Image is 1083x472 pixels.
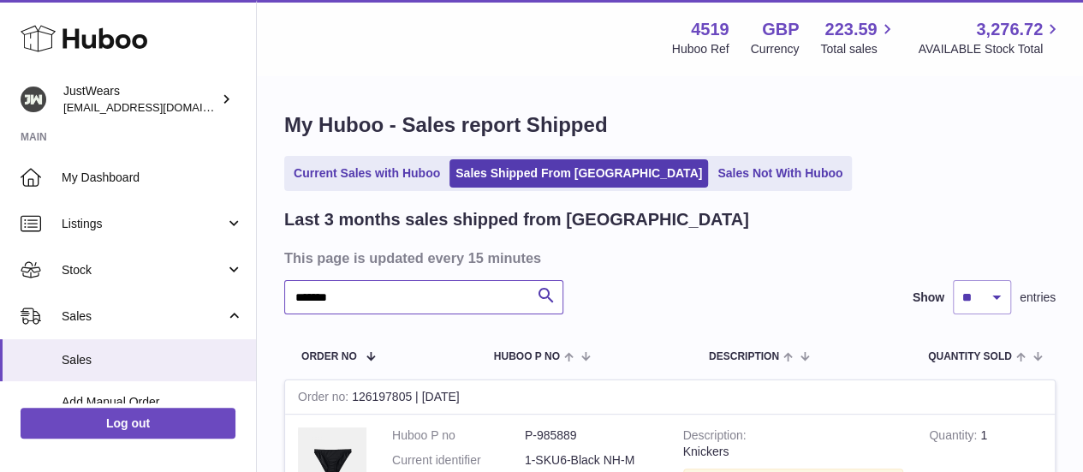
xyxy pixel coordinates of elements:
span: Sales [62,308,225,325]
strong: Quantity [929,428,980,446]
span: Huboo P no [494,351,560,362]
div: Huboo Ref [672,41,729,57]
h2: Last 3 months sales shipped from [GEOGRAPHIC_DATA] [284,208,749,231]
span: Quantity Sold [928,351,1012,362]
a: Log out [21,408,235,439]
label: Show [913,290,944,306]
span: Sales [62,352,243,368]
span: Description [709,351,779,362]
h1: My Huboo - Sales report Shipped [284,111,1056,139]
span: My Dashboard [62,170,243,186]
strong: GBP [762,18,799,41]
dt: Current identifier [392,452,525,469]
a: Sales Not With Huboo [711,159,848,188]
a: 223.59 Total sales [820,18,896,57]
dt: Huboo P no [392,427,525,444]
span: Listings [62,216,225,232]
span: AVAILABLE Stock Total [918,41,1062,57]
span: Stock [62,262,225,278]
h3: This page is updated every 15 minutes [284,248,1051,267]
div: JustWears [63,83,217,116]
span: 223.59 [824,18,877,41]
span: Total sales [820,41,896,57]
strong: Order no [298,390,352,408]
span: Order No [301,351,357,362]
div: Currency [751,41,800,57]
a: 3,276.72 AVAILABLE Stock Total [918,18,1062,57]
a: Sales Shipped From [GEOGRAPHIC_DATA] [449,159,708,188]
span: Add Manual Order [62,394,243,410]
strong: Description [683,428,747,446]
div: 126197805 | [DATE] [285,380,1055,415]
dd: P-985889 [525,427,658,444]
img: internalAdmin-4519@internal.huboo.com [21,87,46,112]
div: Knickers [683,444,904,460]
a: Current Sales with Huboo [288,159,446,188]
dd: 1-SKU6-Black NH-M [525,452,658,469]
span: 3,276.72 [976,18,1043,41]
span: entries [1020,290,1056,306]
strong: 4519 [691,18,729,41]
span: [EMAIL_ADDRESS][DOMAIN_NAME] [63,100,252,114]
